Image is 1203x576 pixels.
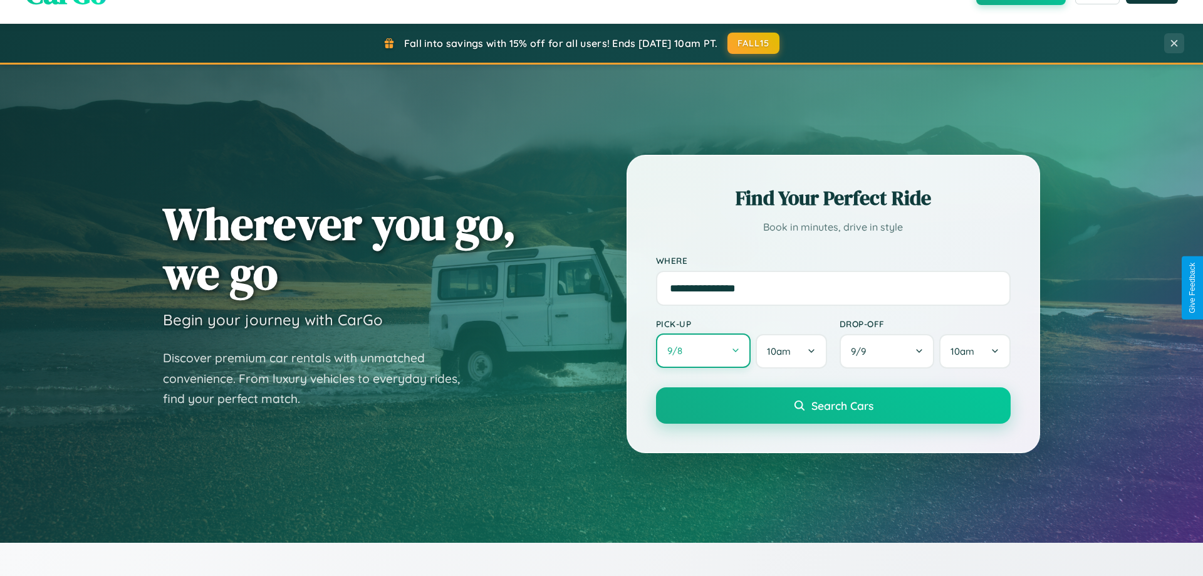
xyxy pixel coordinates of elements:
button: 10am [756,334,827,369]
button: FALL15 [727,33,780,54]
button: 9/9 [840,334,935,369]
label: Where [656,255,1011,266]
div: Give Feedback [1188,263,1197,313]
h1: Wherever you go, we go [163,199,516,298]
span: 10am [768,345,791,357]
button: 10am [940,334,1011,369]
p: Book in minutes, drive in style [656,218,1011,236]
h3: Begin your journey with CarGo [163,310,383,329]
button: Search Cars [656,387,1011,424]
span: 10am [951,345,975,357]
h2: Find Your Perfect Ride [656,184,1011,212]
span: 9 / 9 [851,345,872,357]
span: 9 / 8 [667,345,689,357]
label: Drop-off [840,318,1011,329]
button: 9/8 [656,333,751,368]
span: Fall into savings with 15% off for all users! Ends [DATE] 10am PT. [404,37,718,50]
p: Discover premium car rentals with unmatched convenience. From luxury vehicles to everyday rides, ... [163,348,476,409]
span: Search Cars [812,399,874,412]
label: Pick-up [656,318,827,329]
